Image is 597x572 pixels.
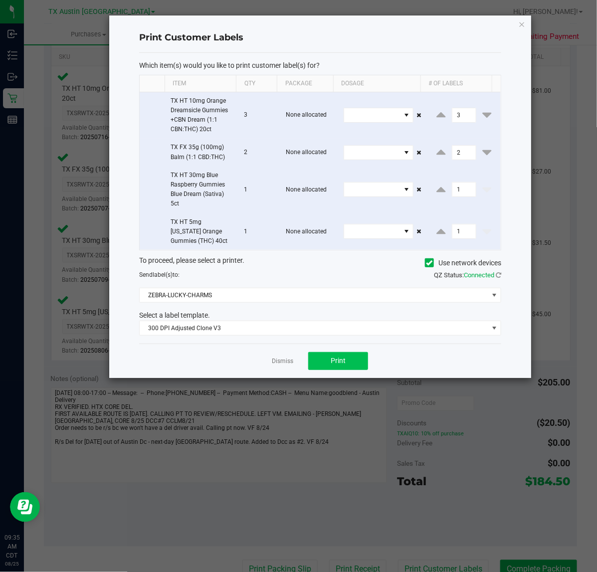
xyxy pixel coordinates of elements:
h4: Print Customer Labels [139,31,501,44]
td: TX HT 5mg [US_STATE] Orange Gummies (THC) 40ct [165,213,238,250]
span: Print [331,357,346,365]
td: 1 [238,213,280,250]
th: Qty [236,75,277,92]
div: Select a label template. [132,310,509,321]
div: To proceed, please select a printer. [132,255,509,270]
th: Dosage [333,75,420,92]
td: 2 [238,139,280,166]
span: QZ Status: [434,271,501,279]
td: None allocated [280,167,338,213]
td: TX HT 30mg Blue Raspberry Gummies Blue Dream (Sativa) 5ct [165,167,238,213]
td: None allocated [280,139,338,166]
button: Print [308,352,368,370]
span: label(s) [153,271,173,278]
th: Item [165,75,236,92]
span: ZEBRA-LUCKY-CHARMS [140,288,488,302]
td: TX FX 35g (100mg) Balm (1:1 CBD:THC) [165,139,238,166]
td: 1 [238,167,280,213]
td: TX HT 10mg Orange Dreamsicle Gummies +CBN Dream (1:1 CBN:THC) 20ct [165,92,238,139]
td: None allocated [280,213,338,250]
th: # of labels [420,75,492,92]
td: None allocated [280,92,338,139]
label: Use network devices [425,258,501,268]
span: 300 DPI Adjusted Clone V3 [140,321,488,335]
iframe: Resource center [10,492,40,522]
p: Which item(s) would you like to print customer label(s) for? [139,61,501,70]
th: Package [277,75,333,92]
span: Send to: [139,271,180,278]
a: Dismiss [272,357,293,366]
span: Connected [464,271,494,279]
td: 3 [238,92,280,139]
